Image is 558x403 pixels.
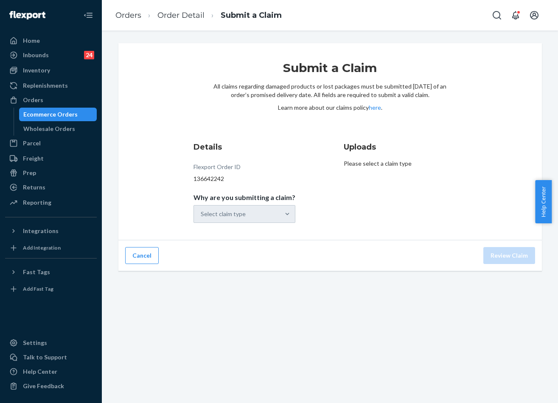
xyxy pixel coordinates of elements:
[23,183,45,192] div: Returns
[23,36,40,45] div: Home
[23,198,51,207] div: Reporting
[5,93,97,107] a: Orders
[213,82,447,99] p: All claims regarding damaged products or lost packages must be submitted [DATE] of an order’s pro...
[5,136,97,150] a: Parcel
[19,108,97,121] a: Ecommerce Orders
[5,379,97,393] button: Give Feedback
[115,11,141,20] a: Orders
[5,64,97,77] a: Inventory
[193,142,295,153] h3: Details
[5,152,97,165] a: Freight
[5,34,97,47] a: Home
[344,159,467,168] p: Please select a claim type
[483,247,535,264] button: Review Claim
[193,193,295,202] p: Why are you submitting a claim?
[213,103,447,112] p: Learn more about our claims policy .
[23,285,53,292] div: Add Fast Tag
[221,11,282,20] a: Submit a Claim
[23,96,43,104] div: Orders
[5,196,97,209] a: Reporting
[23,81,68,90] div: Replenishments
[193,163,241,175] div: Flexport Order ID
[5,48,97,62] a: Inbounds24
[23,125,75,133] div: Wholesale Orders
[23,66,50,75] div: Inventory
[213,60,447,82] h1: Submit a Claim
[9,11,45,19] img: Flexport logo
[5,350,97,364] a: Talk to Support
[23,227,59,235] div: Integrations
[526,7,543,24] button: Open account menu
[109,3,289,28] ol: breadcrumbs
[80,7,97,24] button: Close Navigation
[5,241,97,255] a: Add Integration
[5,365,97,378] a: Help Center
[23,244,61,251] div: Add Integration
[23,139,41,147] div: Parcel
[535,180,552,223] button: Help Center
[157,11,205,20] a: Order Detail
[5,282,97,296] a: Add Fast Tag
[23,110,78,119] div: Ecommerce Orders
[344,142,467,153] h3: Uploads
[23,382,64,390] div: Give Feedback
[369,104,381,111] a: here
[19,122,97,136] a: Wholesale Orders
[84,51,94,59] div: 24
[5,336,97,350] a: Settings
[488,7,505,24] button: Open Search Box
[193,175,295,183] div: 136642242
[23,154,44,163] div: Freight
[23,268,50,276] div: Fast Tags
[23,51,49,59] div: Inbounds
[5,181,97,194] a: Returns
[5,166,97,180] a: Prep
[23,353,67,361] div: Talk to Support
[507,7,524,24] button: Open notifications
[125,247,159,264] button: Cancel
[5,79,97,92] a: Replenishments
[5,265,97,279] button: Fast Tags
[5,224,97,238] button: Integrations
[23,169,36,177] div: Prep
[23,339,47,347] div: Settings
[23,367,57,376] div: Help Center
